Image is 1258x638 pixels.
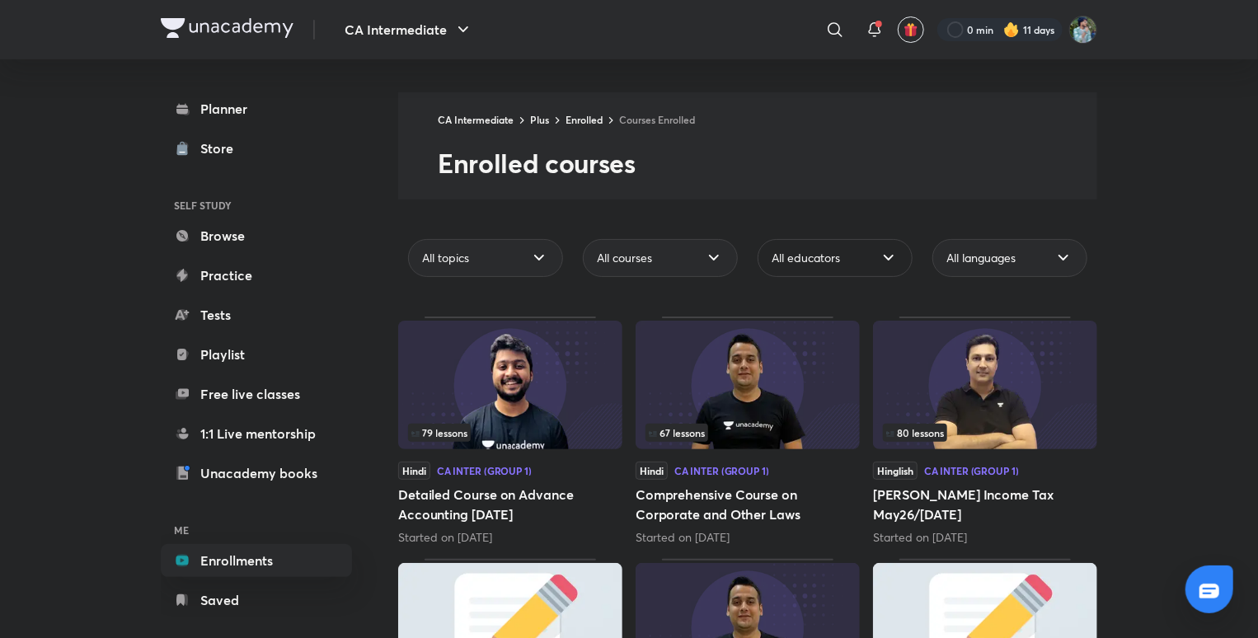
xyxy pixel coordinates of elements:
div: infosection [883,424,1087,442]
div: infocontainer [645,424,850,442]
span: 67 lessons [649,428,705,438]
h5: Detailed Course on Advance Accounting [DATE] [398,485,622,524]
a: Company Logo [161,18,293,42]
a: Free live classes [161,378,352,410]
div: left [883,424,1087,442]
h2: Enrolled courses [438,147,1097,180]
a: Tests [161,298,352,331]
h6: SELF STUDY [161,191,352,219]
h5: Comprehensive Course on Corporate and Other Laws [636,485,860,524]
a: 1:1 Live mentorship [161,417,352,450]
img: Santosh Kumar Thakur [1069,16,1097,44]
a: Planner [161,92,352,125]
a: Practice [161,259,352,292]
div: Comprehensive Course on Corporate and Other Laws [636,317,860,546]
div: CA Inter (Group 1) [924,466,1019,476]
div: Store [200,138,243,158]
div: Started on Jul 14 [636,529,860,546]
span: All courses [597,250,652,266]
h6: ME [161,516,352,544]
div: infosection [645,424,850,442]
div: left [408,424,613,442]
div: infocontainer [408,424,613,442]
span: All topics [422,250,469,266]
img: avatar [904,22,918,37]
span: Hindi [636,462,668,480]
span: 80 lessons [886,428,944,438]
a: Playlist [161,338,352,371]
img: Thumbnail [398,321,622,449]
img: streak [1003,21,1020,38]
a: CA Intermediate [438,113,514,126]
span: All languages [946,250,1016,266]
div: Started on Jul 14 [398,529,622,546]
span: All educators [772,250,840,266]
div: Detailed Course on Advance Accounting May 2026 [398,317,622,546]
button: avatar [898,16,924,43]
img: Thumbnail [636,321,860,449]
h5: [PERSON_NAME] Income Tax May26/[DATE] [873,485,1097,524]
img: Company Logo [161,18,293,38]
a: Enrolled [566,113,603,126]
div: infocontainer [883,424,1087,442]
a: Courses Enrolled [619,113,695,126]
a: Enrollments [161,544,352,577]
div: CA Inter (Group 1) [674,466,769,476]
img: Thumbnail [873,321,1097,449]
div: Started on Jul 16 [873,529,1097,546]
span: Hinglish [873,462,918,480]
a: Browse [161,219,352,252]
button: CA Intermediate [335,13,483,46]
div: CA Inter (Group 1) [437,466,532,476]
a: Store [161,132,352,165]
div: Sankalp Income Tax May26/Sept26 [873,317,1097,546]
a: Plus [530,113,549,126]
a: Saved [161,584,352,617]
div: left [645,424,850,442]
span: Hindi [398,462,430,480]
span: 79 lessons [411,428,467,438]
div: infosection [408,424,613,442]
a: Unacademy books [161,457,352,490]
